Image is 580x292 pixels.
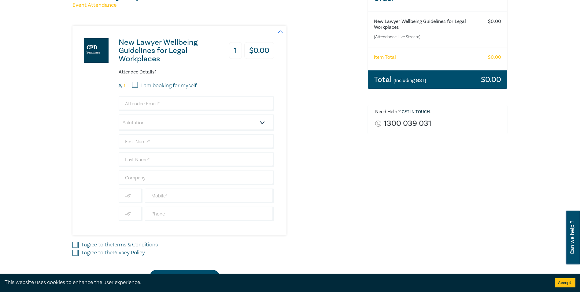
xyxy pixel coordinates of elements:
[375,109,503,115] h6: Need Help ? .
[119,96,274,111] input: Attendee Email*
[113,249,145,256] a: Privacy Policy
[481,76,501,84] h3: $ 0.00
[119,38,219,63] h3: New Lawyer Wellbeing Guidelines for Legal Workplaces
[112,241,158,248] a: Terms & Conditions
[119,189,142,203] input: +61
[82,241,158,249] label: I agree to the
[145,207,274,221] input: Phone
[374,19,477,30] h6: New Lawyer Wellbeing Guidelines for Legal Workplaces
[374,76,426,84] h3: Total
[141,82,198,90] label: I am booking for myself.
[119,69,274,75] h6: Attendee Details 1
[229,42,242,59] h3: 1
[119,134,274,149] input: First Name*
[374,34,477,40] small: (Attendance: Live Stream )
[555,278,575,287] button: Accept cookies
[82,249,145,257] label: I agree to the
[124,84,125,88] small: 1
[393,77,426,84] small: (Including GST)
[5,279,546,286] div: This website uses cookies to enhance the user experience.
[119,152,274,167] input: Last Name*
[150,270,219,282] button: Checkout
[119,170,274,185] input: Company
[119,207,142,221] input: +61
[145,189,274,203] input: Mobile*
[84,38,109,63] img: New Lawyer Wellbeing Guidelines for Legal Workplaces
[488,19,501,24] h6: $ 0.00
[569,214,575,261] span: Can we help ?
[488,54,501,60] h6: $ 0.00
[402,109,430,115] a: Get in touch
[219,270,283,282] a: Continue Shopping
[244,42,274,59] h3: $ 0.00
[384,119,431,128] a: 1300 039 031
[374,54,396,60] h6: Item Total
[72,2,360,9] h5: Event Attendance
